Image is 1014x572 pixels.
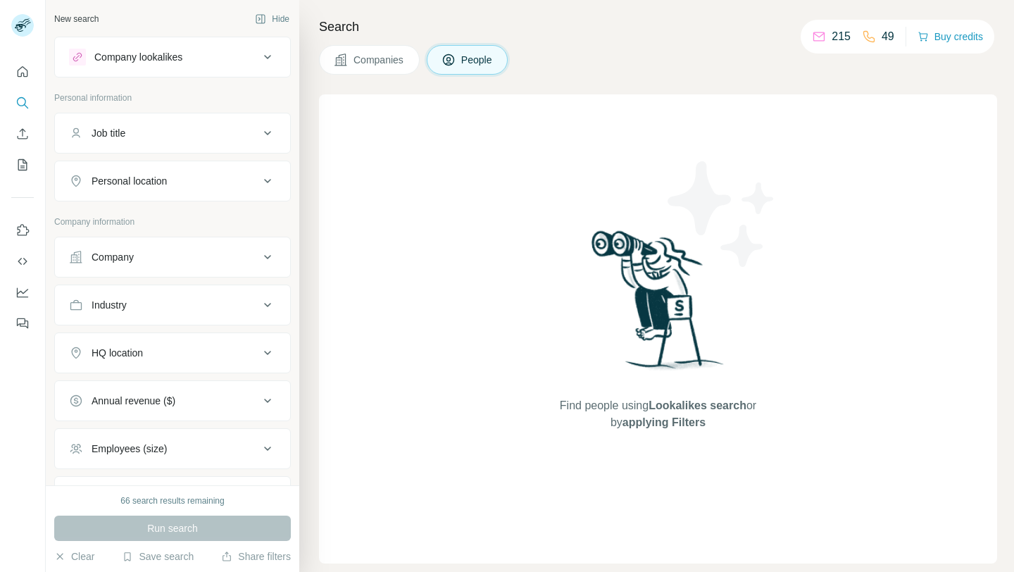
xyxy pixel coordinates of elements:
p: Personal information [54,92,291,104]
button: My lists [11,152,34,178]
button: Feedback [11,311,34,336]
button: Share filters [221,549,291,564]
span: applying Filters [622,416,706,428]
span: Lookalikes search [649,399,746,411]
div: Company lookalikes [94,50,182,64]
div: Personal location [92,174,167,188]
button: Technologies [55,480,290,514]
button: Hide [245,8,299,30]
span: Find people using or by [545,397,770,431]
button: Employees (size) [55,432,290,466]
button: Company [55,240,290,274]
button: HQ location [55,336,290,370]
div: 66 search results remaining [120,495,224,507]
button: Use Surfe on LinkedIn [11,218,34,243]
button: Annual revenue ($) [55,384,290,418]
button: Save search [122,549,194,564]
button: Industry [55,288,290,322]
button: Dashboard [11,280,34,305]
button: Job title [55,116,290,150]
div: Job title [92,126,125,140]
button: Search [11,90,34,116]
div: HQ location [92,346,143,360]
span: Companies [353,53,405,67]
span: People [461,53,494,67]
button: Buy credits [918,27,983,46]
p: Company information [54,216,291,228]
button: Enrich CSV [11,121,34,147]
div: Employees (size) [92,442,167,456]
button: Company lookalikes [55,40,290,74]
div: Annual revenue ($) [92,394,175,408]
button: Use Surfe API [11,249,34,274]
div: New search [54,13,99,25]
p: 215 [832,28,851,45]
img: Surfe Illustration - Stars [658,151,785,278]
button: Personal location [55,164,290,198]
button: Quick start [11,59,34,85]
p: 49 [882,28,894,45]
button: Clear [54,549,94,564]
img: Surfe Illustration - Woman searching with binoculars [585,227,732,384]
div: Company [92,250,134,264]
div: Industry [92,298,127,312]
h4: Search [319,17,997,37]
